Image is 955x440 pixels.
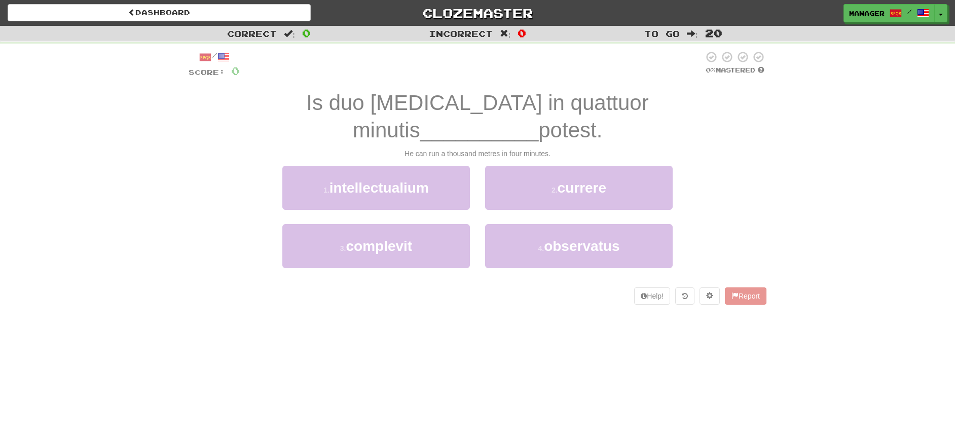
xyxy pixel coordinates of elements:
small: 2 . [552,186,558,194]
span: __________ [420,118,539,142]
span: 0 [518,27,526,39]
span: : [284,29,295,38]
span: observatus [544,238,619,254]
small: 3 . [340,244,346,252]
span: : [500,29,511,38]
span: Incorrect [429,28,493,39]
span: potest. [538,118,602,142]
span: 20 [705,27,722,39]
span: / [907,8,912,15]
span: manager [849,9,885,18]
button: 1.intellectualium [282,166,470,210]
small: 4 . [538,244,544,252]
span: complevit [346,238,412,254]
button: 3.complevit [282,224,470,268]
button: 2.currere [485,166,673,210]
span: 0 % [706,66,716,74]
div: / [189,51,240,63]
span: Is duo [MEDICAL_DATA] in quattuor minutis [306,91,648,142]
button: Round history (alt+y) [675,287,694,305]
span: : [687,29,698,38]
span: Score: [189,68,225,77]
span: currere [558,180,607,196]
button: Help! [634,287,670,305]
a: Dashboard [8,4,311,21]
a: Clozemaster [326,4,629,22]
button: Report [725,287,766,305]
span: intellectualium [329,180,429,196]
span: 0 [302,27,311,39]
span: To go [644,28,680,39]
a: manager / [843,4,935,22]
small: 1 . [323,186,329,194]
div: He can run a thousand metres in four minutes. [189,149,766,159]
span: 0 [231,64,240,77]
span: Correct [227,28,277,39]
button: 4.observatus [485,224,673,268]
div: Mastered [704,66,766,75]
